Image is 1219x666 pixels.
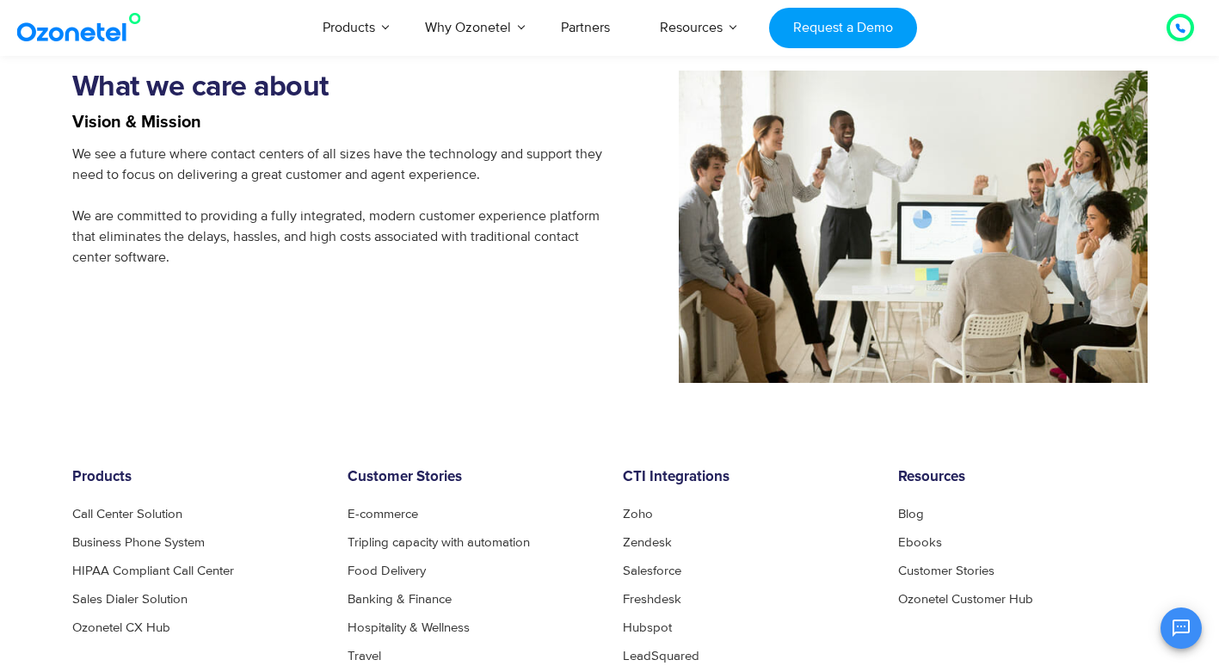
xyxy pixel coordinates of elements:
a: Ozonetel Customer Hub [898,593,1033,606]
a: Ebooks [898,536,942,549]
a: Call Center Solution [72,508,182,521]
a: Banking & Finance [348,593,452,606]
a: Travel [348,650,381,663]
a: E-commerce [348,508,418,521]
a: Customer Stories [898,564,994,577]
a: HIPAA Compliant Call Center [72,564,234,577]
h5: Vision & Mission [72,114,610,131]
a: Zendesk [623,536,672,549]
a: Zoho [623,508,653,521]
a: Food Delivery [348,564,426,577]
span: We see a future where contact centers of all sizes have the technology and support they need to f... [72,145,602,266]
h6: Resources [898,469,1148,486]
a: Ozonetel CX Hub [72,621,170,634]
a: Blog [898,508,924,521]
h6: Products [72,469,322,486]
a: Request a Demo [769,8,916,48]
h6: CTI Integrations [623,469,872,486]
a: Freshdesk [623,593,681,606]
a: Hubspot [623,621,672,634]
a: Sales Dialer Solution [72,593,188,606]
h2: What we care about [72,71,610,105]
a: Salesforce [623,564,681,577]
a: Business Phone System [72,536,205,549]
a: Tripling capacity with automation [348,536,530,549]
a: Hospitality & Wellness [348,621,470,634]
a: LeadSquared [623,650,699,663]
button: Open chat [1161,607,1202,649]
h6: Customer Stories [348,469,597,486]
